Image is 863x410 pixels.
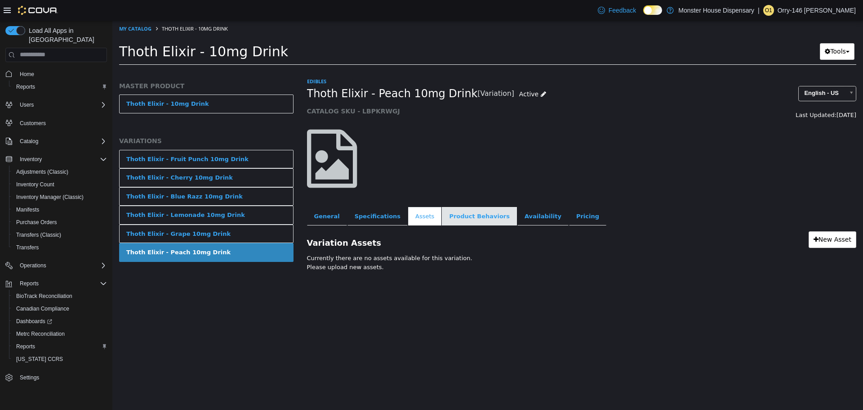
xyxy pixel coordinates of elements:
span: [DATE] [724,91,744,98]
a: Metrc Reconciliation [13,329,68,339]
input: Dark Mode [643,5,662,15]
span: Manifests [13,204,107,215]
span: Home [20,71,34,78]
button: Transfers (Classic) [9,229,111,241]
span: Customers [16,117,107,129]
button: Operations [16,260,50,271]
a: Reports [13,341,39,352]
span: Adjustments (Classic) [13,167,107,177]
span: Catalog [20,138,38,145]
a: Customers [16,118,49,129]
span: Home [16,68,107,80]
a: Feedback [594,1,640,19]
a: [US_STATE] CCRS [13,354,67,365]
button: Catalog [2,135,111,148]
span: Inventory [20,156,42,163]
a: Dashboards [9,315,111,328]
button: Tools [707,23,742,39]
span: BioTrack Reconciliation [16,293,72,300]
a: Canadian Compliance [13,303,73,314]
div: Thoth Elixir - Cherry 10mg Drink [14,153,120,162]
button: Home [2,68,111,81]
h5: CATALOG SKU - LBPKRWGJ [195,86,603,95]
span: Last Updated: [683,91,724,98]
button: Inventory Count [9,178,111,191]
button: Inventory [16,154,45,165]
span: Dashboards [16,318,52,325]
button: Catalog [16,136,42,147]
button: Transfers [9,241,111,254]
span: Reports [13,341,107,352]
button: Canadian Compliance [9,302,111,315]
button: Operations [2,259,111,272]
span: Settings [16,372,107,383]
span: Purchase Orders [16,219,57,226]
span: Inventory [16,154,107,165]
a: Transfers [13,242,42,253]
span: Transfers (Classic) [16,231,61,239]
a: Manifests [13,204,43,215]
a: General [195,186,235,205]
span: Load All Apps in [GEOGRAPHIC_DATA] [25,26,107,44]
span: Inventory Count [16,181,54,188]
span: BioTrack Reconciliation [13,291,107,302]
button: Inventory [2,153,111,166]
h5: VARIATIONS [7,116,181,124]
span: Operations [20,262,46,269]
button: Reports [16,278,42,289]
p: Monster House Dispensary [678,5,754,16]
span: Metrc Reconciliation [16,330,65,338]
a: Pricing [457,186,494,205]
span: Thoth Elixir - Peach 10mg Drink [195,66,365,80]
a: Inventory Count [13,179,58,190]
button: Manifests [9,203,111,216]
span: Purchase Orders [13,217,107,228]
a: Specifications [235,186,295,205]
span: English - US [686,66,732,80]
span: Inventory Manager (Classic) [16,194,84,201]
span: Thoth Elixir - 10mg Drink [7,23,176,39]
a: My Catalog [7,5,39,11]
a: Home [16,69,38,80]
a: Dashboards [13,316,56,327]
div: Thoth Elixir - Peach 10mg Drink [14,227,118,236]
button: Reports [9,340,111,353]
a: Product Behaviors [329,186,405,205]
span: [US_STATE] CCRS [16,356,63,363]
span: Reports [20,280,39,287]
h3: Variation Assets [195,211,514,227]
a: Purchase Orders [13,217,61,228]
nav: Complex example [5,64,107,408]
span: Active [407,70,426,77]
a: New Asset [696,211,744,227]
p: | [758,5,760,16]
div: Currently there are no assets available for this variation. Please upload new assets. [195,233,744,251]
span: Users [16,99,107,110]
span: Transfers [16,244,39,251]
span: Inventory Manager (Classic) [13,192,107,203]
a: Availability [405,186,456,205]
a: Edibles [195,57,214,64]
span: Settings [20,374,39,381]
span: Manifests [16,206,39,213]
div: Thoth Elixir - Grape 10mg Drink [14,209,118,218]
span: Washington CCRS [13,354,107,365]
span: Inventory Count [13,179,107,190]
span: Catalog [16,136,107,147]
a: English - US [686,65,744,81]
span: Canadian Compliance [13,303,107,314]
span: Dashboards [13,316,107,327]
span: Canadian Compliance [16,305,69,312]
span: Reports [16,343,35,350]
div: Thoth Elixir - Fruit Punch 10mg Drink [14,134,136,143]
a: BioTrack Reconciliation [13,291,76,302]
button: BioTrack Reconciliation [9,290,111,302]
span: Reports [16,278,107,289]
span: Reports [13,81,107,92]
h5: MASTER PRODUCT [7,61,181,69]
div: Orry-146 Murphy [763,5,774,16]
a: Reports [13,81,39,92]
a: Assets [296,186,329,205]
span: Transfers [13,242,107,253]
